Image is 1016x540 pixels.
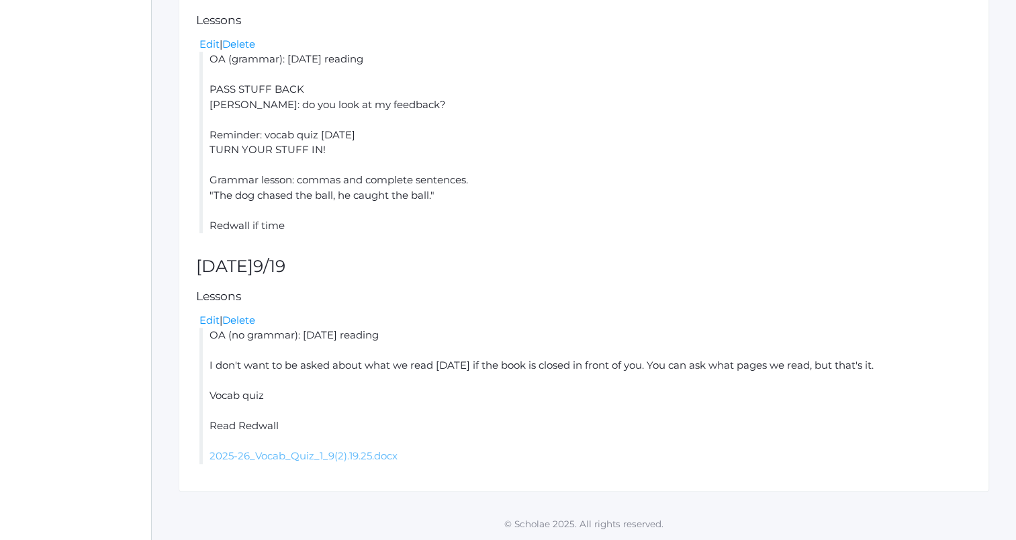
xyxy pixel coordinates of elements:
p: © Scholae 2025. All rights reserved. [152,517,1016,531]
span: 9/19 [253,256,285,276]
li: OA (no grammar): [DATE] reading I don't want to be asked about what we read [DATE] if the book is... [199,328,972,464]
div: | [199,37,972,52]
h5: Lessons [196,14,972,27]
a: Edit [199,314,220,326]
a: 2025-26_Vocab_Quiz_1_9(2).19.25.docx [210,449,398,462]
h2: [DATE] [196,257,972,276]
h5: Lessons [196,290,972,303]
a: Delete [222,38,255,50]
a: Edit [199,38,220,50]
div: | [199,313,972,328]
li: OA (grammar): [DATE] reading PASS STUFF BACK [PERSON_NAME]: do you look at my feedback? Reminder:... [199,52,972,233]
a: Delete [222,314,255,326]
